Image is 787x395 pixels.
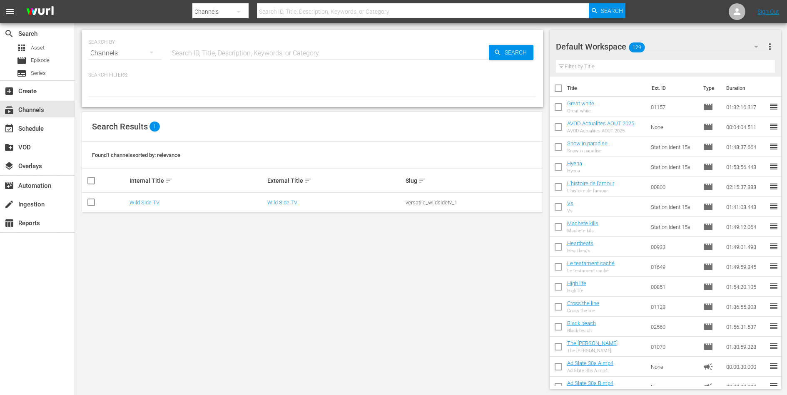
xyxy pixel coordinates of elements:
span: Episode [703,262,713,272]
span: Overlays [4,161,14,171]
td: 01:30:59.328 [723,337,769,357]
a: Le testament caché [567,260,615,266]
span: Reports [4,218,14,228]
div: Machete kills [567,228,598,234]
a: Machete kills [567,220,598,226]
span: reorder [769,122,779,132]
div: AVOD Actualites AOUT 2025 [567,128,634,134]
span: Episode [703,302,713,312]
span: Episode [703,182,713,192]
a: Vs [567,200,573,206]
div: Cross the line [567,308,599,313]
td: 01:49:59.845 [723,257,769,277]
span: more_vert [765,42,775,52]
td: 01:54:20.105 [723,277,769,297]
span: Episode [17,56,27,66]
span: Series [17,68,27,78]
div: Le testament caché [567,268,615,273]
div: Vs [567,208,573,214]
td: 01:56:31.537 [723,317,769,337]
span: Episode [703,202,713,212]
td: None [648,117,700,137]
span: Asset [31,44,45,52]
td: 00:00:30.000 [723,357,769,377]
span: reorder [769,361,779,371]
img: ans4CAIJ8jUAAAAAAAAAAAAAAAAAAAAAAAAgQb4GAAAAAAAAAAAAAAAAAAAAAAAAJMjXAAAAAAAAAAAAAAAAAAAAAAAAgAT5G... [20,2,60,22]
span: 129 [629,39,645,56]
a: Sign Out [757,8,779,15]
span: reorder [769,281,779,291]
td: 01070 [648,337,700,357]
span: Episode [703,242,713,252]
span: menu [5,7,15,17]
td: 00:04:04.511 [723,117,769,137]
td: 01:48:37.664 [723,137,769,157]
a: L'histoire de l'amour [567,180,614,186]
td: 01128 [648,297,700,317]
span: reorder [769,221,779,231]
span: Asset [17,43,27,53]
a: Great white [567,100,594,107]
span: Search [501,45,533,60]
a: Snow in paradise [567,140,608,147]
span: Episode [31,56,50,65]
span: Episode [703,102,713,112]
td: 01:49:12.064 [723,217,769,237]
th: Ext. ID [647,77,699,100]
button: more_vert [765,37,775,57]
a: AVOD Actualites AOUT 2025 [567,120,634,127]
span: Search [601,3,623,18]
span: sort [304,177,312,184]
span: Episode [703,142,713,152]
th: Duration [721,77,771,100]
span: Series [31,69,46,77]
div: Great white [567,108,594,114]
a: Black beach [567,320,596,326]
span: reorder [769,341,779,351]
a: Wild Side TV [267,199,297,206]
td: 01:32:16.317 [723,97,769,117]
span: Channels [4,105,14,115]
div: External Title [267,176,403,186]
div: Black beach [567,328,596,333]
span: sort [165,177,173,184]
div: Heartbeats [567,248,593,253]
div: The [PERSON_NAME] [567,348,618,353]
a: Hyena [567,160,582,166]
span: Episode [703,162,713,172]
td: 02560 [648,317,700,337]
a: High life [567,280,586,286]
span: Episode [703,342,713,352]
td: Station Ident 15s [648,217,700,237]
th: Title [567,77,647,100]
td: 02:15:37.888 [723,177,769,197]
td: None [648,357,700,377]
div: L'histoire de l'amour [567,188,614,194]
a: Ad Slate 30s B.mp4 [567,380,613,386]
span: Episode [703,222,713,232]
div: Hyena [567,168,582,174]
a: The [PERSON_NAME] [567,340,618,346]
span: Episode [703,282,713,292]
span: Search Results [92,122,148,132]
span: sort [418,177,426,184]
span: Create [4,86,14,96]
span: Ingestion [4,199,14,209]
span: Episode [703,322,713,332]
td: Station Ident 15s [648,197,700,217]
td: Station Ident 15s [648,157,700,177]
span: Ad [703,362,713,372]
span: VOD [4,142,14,152]
td: 01157 [648,97,700,117]
span: Schedule [4,124,14,134]
div: Internal Title [130,176,265,186]
div: Ad Slate 30s A.mp4 [567,368,613,373]
p: Search Filters: [88,72,536,79]
td: 00800 [648,177,700,197]
div: versatile_wildsidetv_1 [406,199,541,206]
a: Wild Side TV [130,199,159,206]
div: Default Workspace [556,35,766,58]
td: 01:49:01.493 [723,237,769,257]
a: Cross the line [567,300,599,306]
td: 01649 [648,257,700,277]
